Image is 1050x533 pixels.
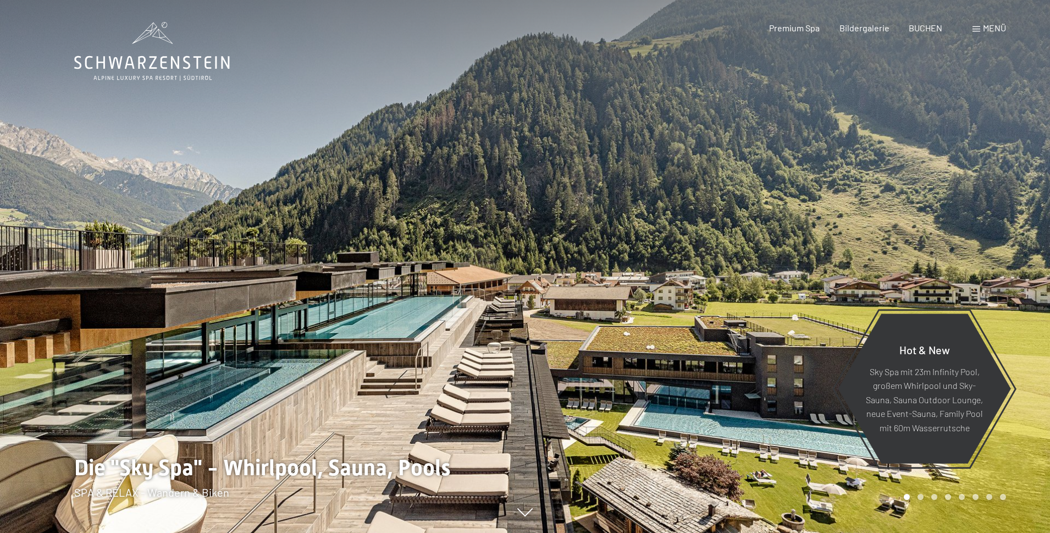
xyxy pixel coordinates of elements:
div: Carousel Page 2 [918,494,924,500]
div: Carousel Page 5 [959,494,965,500]
div: Carousel Page 7 [986,494,992,500]
a: Hot & New Sky Spa mit 23m Infinity Pool, großem Whirlpool und Sky-Sauna, Sauna Outdoor Lounge, ne... [837,313,1012,464]
div: Carousel Pagination [900,494,1006,500]
div: Carousel Page 4 [945,494,951,500]
a: BUCHEN [909,23,942,33]
a: Premium Spa [769,23,820,33]
div: Carousel Page 3 [931,494,937,500]
p: Sky Spa mit 23m Infinity Pool, großem Whirlpool und Sky-Sauna, Sauna Outdoor Lounge, neue Event-S... [865,364,984,435]
span: Menü [983,23,1006,33]
a: Bildergalerie [839,23,889,33]
div: Carousel Page 6 [972,494,979,500]
span: Hot & New [899,343,950,356]
div: Carousel Page 8 [1000,494,1006,500]
div: Carousel Page 1 (Current Slide) [904,494,910,500]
